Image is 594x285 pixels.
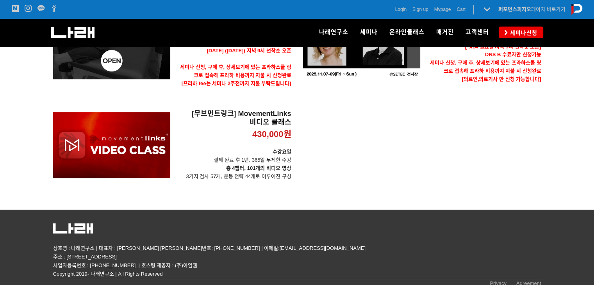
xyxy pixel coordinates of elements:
[485,52,541,57] strong: DNS B 수료자만 신청가능
[462,76,541,82] strong: [의료인,의료기사 만 신청 가능합니다]
[465,44,541,50] strong: [ 9/14 일요일 저녁 9시 선착순 오픈]
[412,5,428,13] a: Sign up
[457,5,466,13] a: Cart
[273,149,291,155] strong: 수강요일
[226,165,291,171] strong: 총 4챕터, 101개의 비디오 영상
[434,5,451,13] a: Mypage
[499,27,543,38] a: 세미나신청
[498,6,531,12] strong: 퍼포먼스피지오
[508,29,537,37] span: 세미나신청
[384,19,430,46] a: 온라인클래스
[436,28,454,36] span: 매거진
[395,5,407,13] a: Login
[466,28,489,36] span: 고객센터
[354,19,384,46] a: 세미나
[176,164,291,181] p: 3가지 검사 57개, 운동 전략 44개로 이루어진 구성
[176,148,291,164] p: 결제 완료 후 1년, 365일 무제한 수강
[430,19,460,46] a: 매거진
[430,60,541,74] strong: 세미나 신청, 구매 후, 상세보기에 있는 프라하스쿨 링크로 접속해 프라하 비용까지 지불 시 신청완료
[460,19,495,46] a: 고객센터
[180,64,291,78] strong: 세미나 신청, 구매 후, 상세보기에 있는 프라하스쿨 링크로 접속해 프라하 비용까지 지불 시 신청완료
[53,270,541,278] p: Copyright 2019- 나래연구소 | All Rights Reserved
[360,28,378,36] span: 세미나
[176,110,291,180] a: [무브먼트링크] MovementLinks 비디오 클래스 430,000원 수강요일결제 완료 후 1년, 365일 무제한 수강총 4챕터, 101개의 비디오 영상3가지 검사 57개,...
[313,19,354,46] a: 나래연구소
[53,244,541,261] p: 상호명 : 나래연구소 | 대표자 : [PERSON_NAME] [PERSON_NAME]번호: [PHONE_NUMBER] | 이메일:[EMAIL_ADDRESS][DOMAIN_NA...
[207,48,291,53] span: [DATE] ([DATE]) 저녁 9시 선착순 오픈
[252,129,291,140] p: 430,000원
[389,28,425,36] span: 온라인클래스
[319,28,348,36] span: 나래연구소
[53,223,93,233] img: 5c63318082161.png
[176,110,291,126] h2: [무브먼트링크] MovementLinks 비디오 클래스
[53,261,541,270] p: 사업자등록번호 : [PHONE_NUMBER] | 호스팅 제공자 : (주)아임웹
[498,6,565,12] a: 퍼포먼스피지오페이지 바로가기
[182,80,291,86] span: [프라하 fee는 세미나 2주전까지 지불 부탁드립니다]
